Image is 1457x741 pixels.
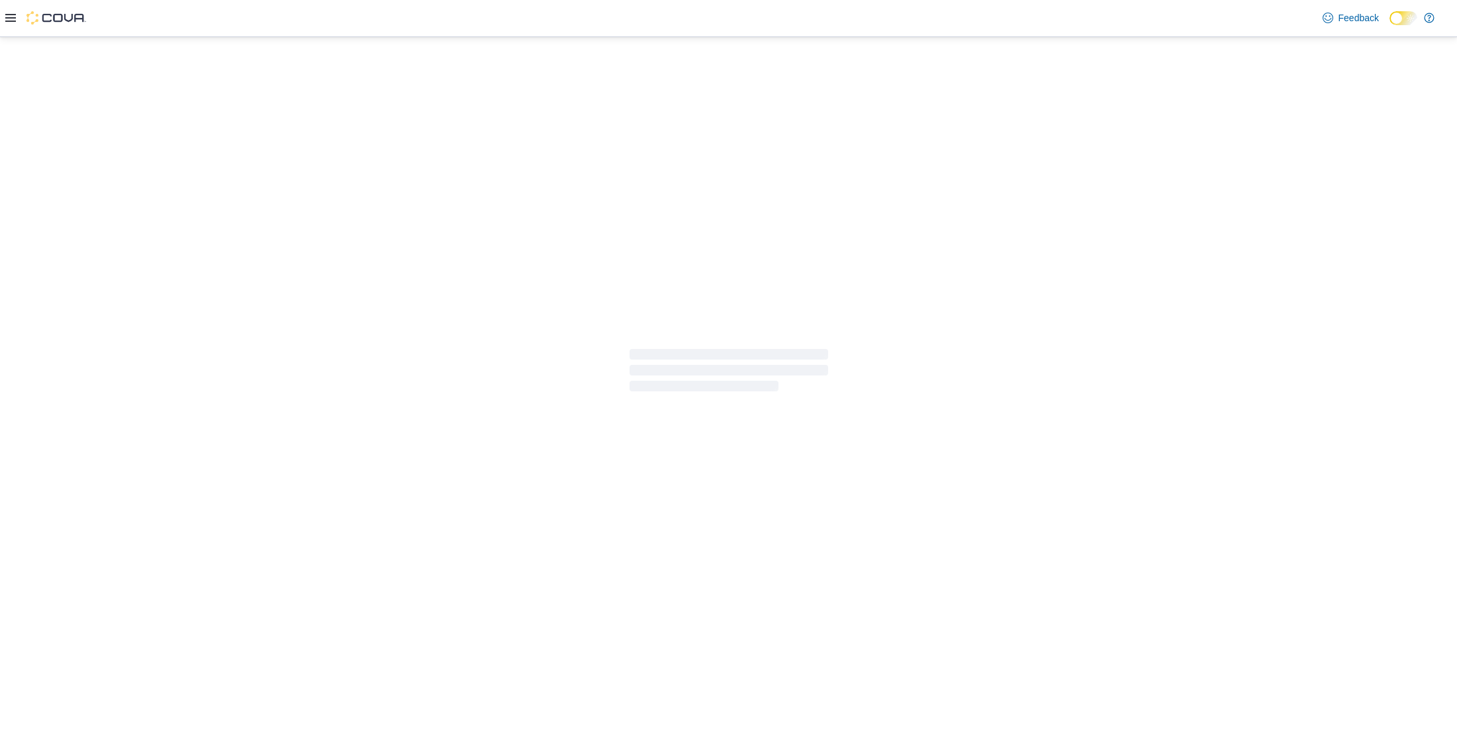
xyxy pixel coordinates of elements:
span: Dark Mode [1389,25,1390,26]
a: Feedback [1317,5,1384,31]
span: Loading [630,352,828,394]
img: Cova [26,11,86,25]
input: Dark Mode [1389,11,1417,25]
span: Feedback [1339,11,1379,25]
